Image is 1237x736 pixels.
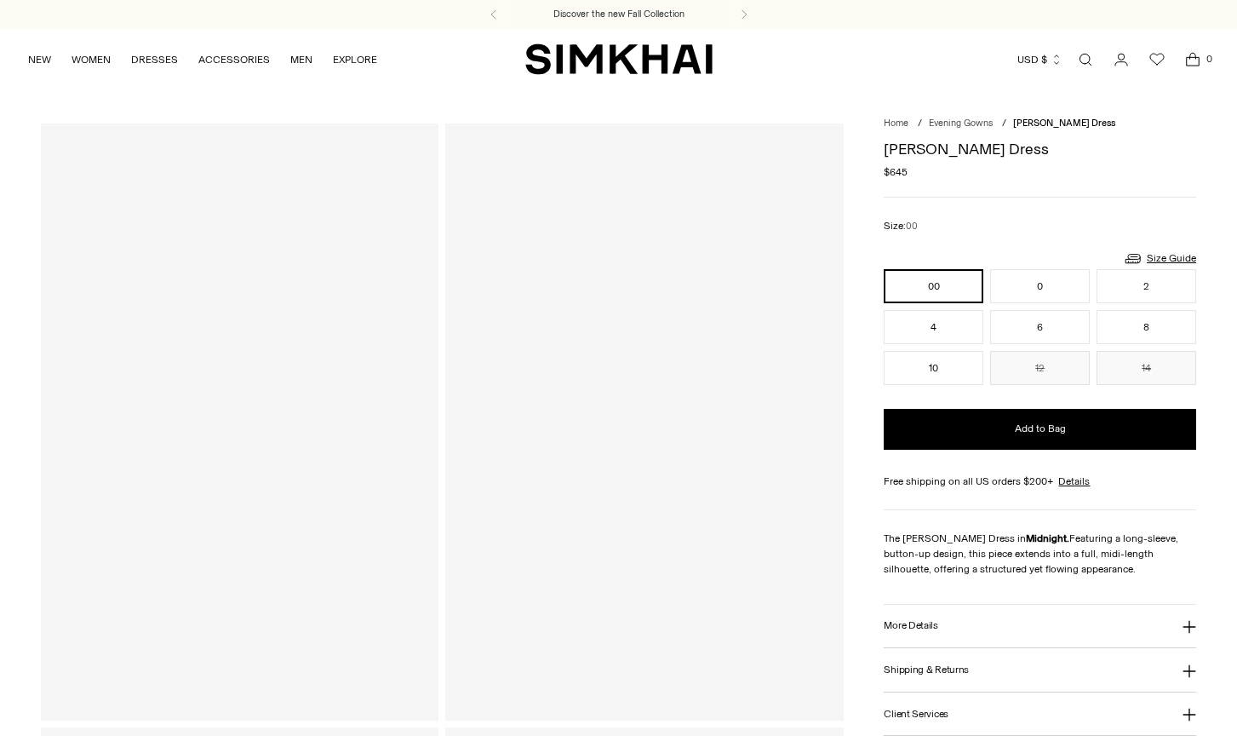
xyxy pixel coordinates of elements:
[445,124,843,721] a: Montgomery Dress
[884,620,937,631] h3: More Details
[884,351,983,385] button: 10
[525,43,713,76] a: SIMKHAI
[1097,351,1196,385] button: 14
[1058,474,1090,489] a: Details
[918,117,922,131] div: /
[1017,41,1062,78] button: USD $
[28,41,51,78] a: NEW
[41,124,438,721] a: Montgomery Dress
[929,118,993,129] a: Evening Gowns
[1026,532,1069,544] strong: Midnight.
[884,709,948,720] h3: Client Services
[884,531,1196,577] p: The [PERSON_NAME] Dress in Featuring a long-sleeve, button-up design, this piece extends into a f...
[884,409,1196,450] button: Add to Bag
[884,269,983,303] button: 00
[884,164,908,180] span: $645
[333,41,377,78] a: EXPLORE
[1176,43,1210,77] a: Open cart modal
[290,41,312,78] a: MEN
[198,41,270,78] a: ACCESSORIES
[553,8,684,21] a: Discover the new Fall Collection
[1097,269,1196,303] button: 2
[990,351,1090,385] button: 12
[884,118,908,129] a: Home
[990,310,1090,344] button: 6
[1104,43,1138,77] a: Go to the account page
[1097,310,1196,344] button: 8
[1201,51,1217,66] span: 0
[884,664,969,676] h3: Shipping & Returns
[884,474,1196,489] div: Free shipping on all US orders $200+
[1068,43,1102,77] a: Open search modal
[72,41,111,78] a: WOMEN
[884,310,983,344] button: 4
[1002,117,1006,131] div: /
[884,693,1196,736] button: Client Services
[1013,118,1115,129] span: [PERSON_NAME] Dress
[884,117,1196,131] nav: breadcrumbs
[884,648,1196,692] button: Shipping & Returns
[1123,248,1196,269] a: Size Guide
[884,141,1196,157] h1: [PERSON_NAME] Dress
[906,221,918,232] span: 00
[1140,43,1174,77] a: Wishlist
[884,218,918,234] label: Size:
[131,41,178,78] a: DRESSES
[990,269,1090,303] button: 0
[884,605,1196,648] button: More Details
[1015,422,1066,436] span: Add to Bag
